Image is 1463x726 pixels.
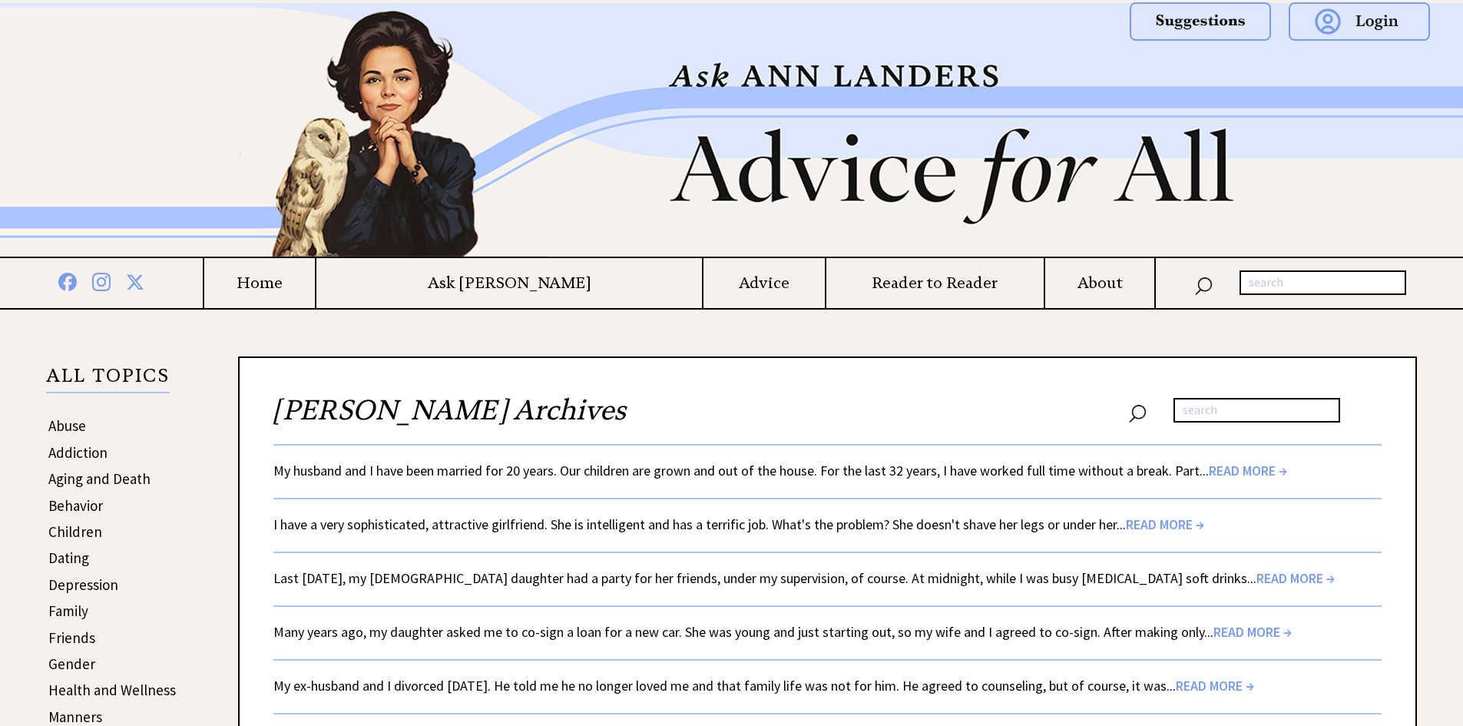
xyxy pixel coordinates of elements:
[179,3,1285,257] img: header2b_v1.png
[826,273,1044,293] a: Reader to Reader
[48,549,89,567] a: Dating
[1240,270,1406,295] input: search
[48,469,151,488] a: Aging and Death
[126,270,144,291] img: x%20blue.png
[46,367,170,393] p: ALL TOPICS
[48,628,95,647] a: Friends
[316,273,702,293] a: Ask [PERSON_NAME]
[1289,2,1430,41] img: login.png
[48,496,103,515] a: Behavior
[1173,398,1340,423] input: search
[1285,3,1293,257] img: right_new2.png
[58,270,77,291] img: facebook%20blue.png
[273,569,1335,587] a: Last [DATE], my [DEMOGRAPHIC_DATA] daughter had a party for her friends, under my supervision, of...
[48,681,176,699] a: Health and Wellness
[1126,515,1204,533] span: READ MORE →
[273,677,1254,695] a: My ex-husband and I divorced [DATE]. He told me he no longer loved me and that family life was no...
[204,273,315,293] a: Home
[273,623,1292,641] a: Many years ago, my daughter asked me to co-sign a loan for a new car. She was young and just star...
[48,416,86,435] a: Abuse
[1209,462,1287,479] span: READ MORE →
[1213,623,1292,641] span: READ MORE →
[48,443,108,462] a: Addiction
[48,708,102,726] a: Manners
[1128,401,1147,423] img: search_nav.png
[48,602,88,620] a: Family
[1256,569,1335,587] span: READ MORE →
[1176,677,1254,695] span: READ MORE →
[48,522,102,541] a: Children
[273,462,1287,479] a: My husband and I have been married for 20 years. Our children are grown and out of the house. For...
[273,515,1204,533] a: I have a very sophisticated, attractive girlfriend. She is intelligent and has a terrific job. Wh...
[48,655,95,673] a: Gender
[1130,2,1271,41] img: suggestions.png
[92,270,111,291] img: instagram%20blue.png
[703,273,825,293] a: Advice
[273,392,1382,444] h2: [PERSON_NAME] Archives
[1045,273,1154,293] a: About
[48,575,118,594] a: Depression
[1194,273,1213,296] img: search_nav.png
